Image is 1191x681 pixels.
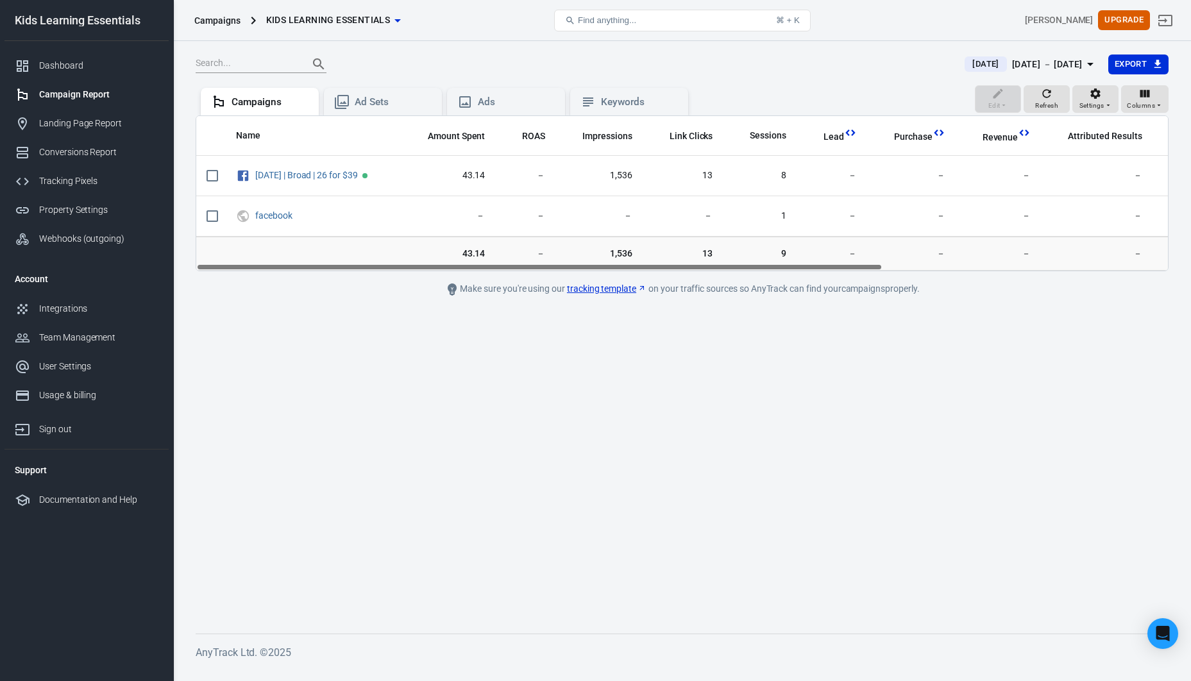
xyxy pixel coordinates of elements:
button: Upgrade [1098,10,1150,30]
span: － [1051,169,1142,182]
span: Name [236,130,260,142]
span: － [807,247,857,260]
div: Ad Sets [355,96,432,109]
span: 1,536 [566,169,632,182]
span: － [966,169,1031,182]
span: The total conversions attributed according to your ad network (Facebook, Google, etc.) [1051,128,1142,144]
span: Lead [824,131,844,144]
span: 13 [653,247,713,260]
div: User Settings [39,360,158,373]
a: Landing Page Report [4,109,169,138]
span: － [653,210,713,223]
span: Name [236,130,277,142]
h6: AnyTrack Ltd. © 2025 [196,644,1158,660]
span: Lead [807,131,844,144]
a: Dashboard [4,51,169,80]
span: 8 [733,169,786,182]
div: Account id: NtgCPd8J [1025,13,1093,27]
span: － [877,169,945,182]
span: The number of times your ads were on screen. [566,128,632,144]
button: Export [1108,55,1169,74]
div: Team Management [39,331,158,344]
span: － [1051,210,1142,223]
span: Amount Spent [428,130,486,143]
div: Conversions Report [39,146,158,159]
a: Webhooks (outgoing) [4,224,169,253]
a: User Settings [4,352,169,381]
span: Sessions [750,130,786,142]
span: Kids Learning Essentials [266,12,391,28]
span: － [411,210,486,223]
button: [DATE][DATE] － [DATE] [954,54,1108,75]
a: Sign out [4,410,169,444]
span: － [877,247,945,260]
span: facebook [255,211,294,220]
span: Columns [1127,100,1155,112]
button: Search [303,49,334,80]
span: 9 [733,247,786,260]
svg: This column is calculated from AnyTrack real-time data [1018,126,1031,139]
span: － [1051,247,1142,260]
a: Campaign Report [4,80,169,109]
span: [DATE] [967,58,1004,71]
span: The total conversions attributed according to your ad network (Facebook, Google, etc.) [1068,128,1142,144]
button: Kids Learning Essentials [261,8,406,32]
a: Integrations [4,294,169,323]
a: Team Management [4,323,169,352]
span: Total revenue calculated by AnyTrack. [966,130,1018,145]
span: The number of clicks on links within the ad that led to advertiser-specified destinations [670,128,713,144]
div: Documentation and Help [39,493,158,507]
button: Columns [1121,85,1169,113]
span: － [505,169,545,182]
div: Open Intercom Messenger [1147,618,1178,649]
div: Campaigns [194,14,241,27]
div: Webhooks (outgoing) [39,232,158,246]
li: Account [4,264,169,294]
div: Campaign Report [39,88,158,101]
span: The number of times your ads were on screen. [582,128,632,144]
div: Sign out [39,423,158,436]
span: 43.14 [411,169,486,182]
div: Landing Page Report [39,117,158,130]
li: Support [4,455,169,485]
span: Refresh [1035,100,1058,112]
svg: Facebook Ads [236,168,250,183]
div: Tracking Pixels [39,174,158,188]
div: Usage & billing [39,389,158,402]
a: Tracking Pixels [4,167,169,196]
span: － [966,210,1031,223]
a: Sign out [1150,5,1181,36]
span: Purchase [877,131,933,144]
svg: This column is calculated from AnyTrack real-time data [844,126,857,139]
span: Sessions [733,130,786,142]
div: ⌘ + K [776,15,800,25]
a: facebook [255,210,292,221]
button: Settings [1072,85,1119,113]
input: Search... [196,56,298,72]
span: ROAS [522,130,545,143]
span: － [807,169,857,182]
a: tracking template [567,282,646,296]
div: scrollable content [196,116,1168,271]
a: Property Settings [4,196,169,224]
span: Active [362,173,367,178]
span: － [807,210,857,223]
span: 19SEP25 | Broad | 26 for $39 [255,171,360,180]
span: 1,536 [566,247,632,260]
a: Conversions Report [4,138,169,167]
span: － [877,210,945,223]
svg: This column is calculated from AnyTrack real-time data [933,126,945,139]
div: Campaigns [232,96,308,109]
span: The estimated total amount of money you've spent on your campaign, ad set or ad during its schedule. [428,128,486,144]
button: Refresh [1024,85,1070,113]
span: Settings [1079,100,1104,112]
div: Keywords [601,96,678,109]
span: Total revenue calculated by AnyTrack. [983,130,1018,145]
div: Make sure you're using our on your traffic sources so AnyTrack can find your campaigns properly. [394,282,971,297]
span: The number of clicks on links within the ad that led to advertiser-specified destinations [653,128,713,144]
div: Ads [478,96,555,109]
span: － [566,210,632,223]
div: Property Settings [39,203,158,217]
span: Impressions [582,130,632,143]
span: The total return on ad spend [505,128,545,144]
